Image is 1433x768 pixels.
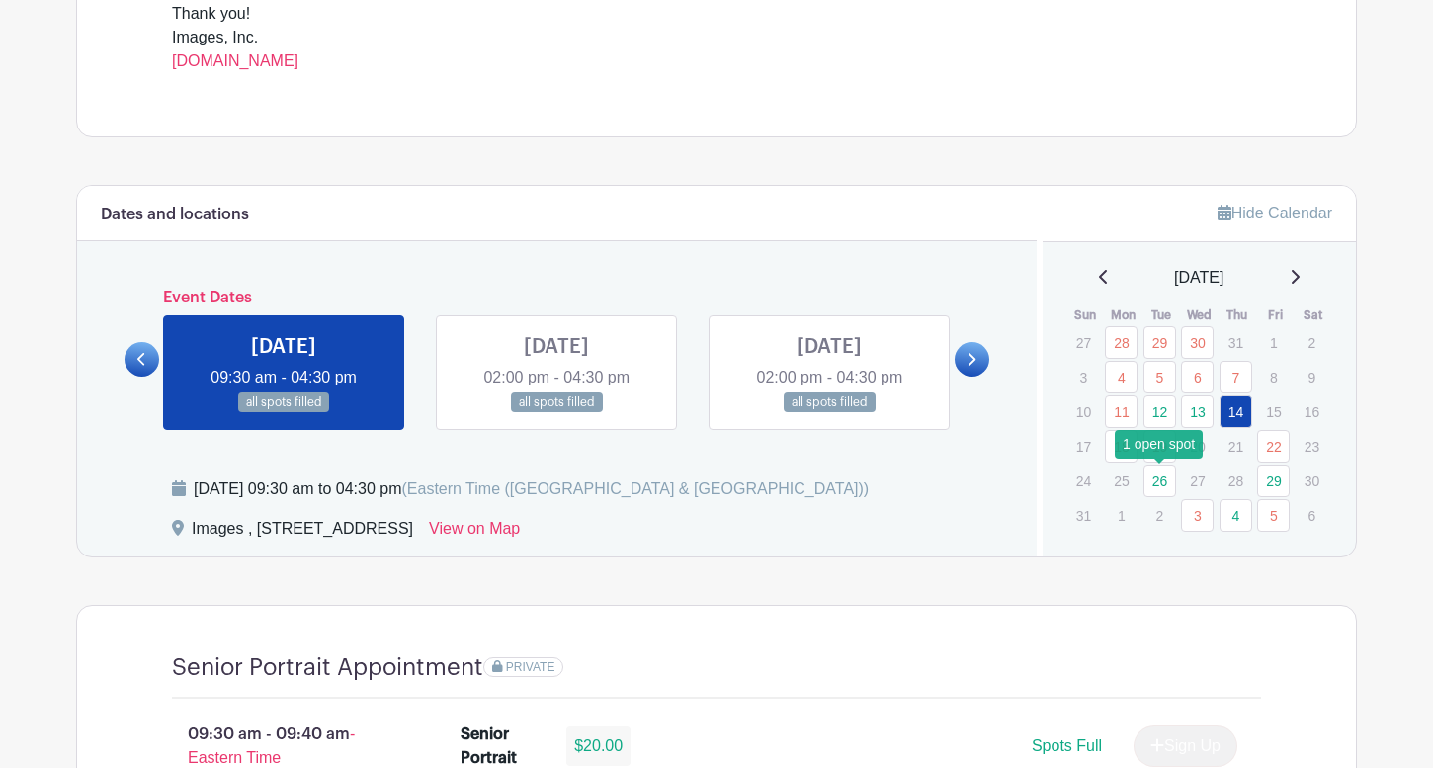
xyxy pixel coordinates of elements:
[401,480,869,497] span: (Eastern Time ([GEOGRAPHIC_DATA] & [GEOGRAPHIC_DATA]))
[1143,326,1176,359] a: 29
[1142,305,1181,325] th: Tue
[1220,499,1252,532] a: 4
[1032,737,1102,754] span: Spots Full
[172,52,298,69] a: [DOMAIN_NAME]
[1181,499,1214,532] a: 3
[1067,396,1100,427] p: 10
[1143,465,1176,497] a: 26
[1220,327,1252,358] p: 31
[1105,466,1138,496] p: 25
[1181,466,1214,496] p: 27
[1220,466,1252,496] p: 28
[1296,362,1328,392] p: 9
[1105,395,1138,428] a: 11
[172,26,1261,73] div: Images, Inc.
[1219,305,1257,325] th: Thu
[1220,431,1252,462] p: 21
[1180,305,1219,325] th: Wed
[1296,396,1328,427] p: 16
[1296,500,1328,531] p: 6
[192,517,413,549] div: Images , [STREET_ADDRESS]
[1257,499,1290,532] a: 5
[1296,466,1328,496] p: 30
[1295,305,1333,325] th: Sat
[1220,361,1252,393] a: 7
[1105,500,1138,531] p: 1
[1296,327,1328,358] p: 2
[566,726,631,766] div: $20.00
[1067,362,1100,392] p: 3
[1067,500,1100,531] p: 31
[1105,361,1138,393] a: 4
[1181,395,1214,428] a: 13
[172,2,1261,26] div: Thank you!
[1066,305,1105,325] th: Sun
[1220,395,1252,428] a: 14
[1257,396,1290,427] p: 15
[1174,266,1223,290] span: [DATE]
[194,477,869,501] div: [DATE] 09:30 am to 04:30 pm
[1105,430,1138,463] a: 18
[1067,431,1100,462] p: 17
[1105,326,1138,359] a: 28
[1257,362,1290,392] p: 8
[506,660,555,674] span: PRIVATE
[429,517,520,549] a: View on Map
[1257,430,1290,463] a: 22
[1115,430,1203,459] div: 1 open spot
[1104,305,1142,325] th: Mon
[1143,500,1176,531] p: 2
[1067,327,1100,358] p: 27
[159,289,955,307] h6: Event Dates
[1143,361,1176,393] a: 5
[1181,326,1214,359] a: 30
[1256,305,1295,325] th: Fri
[1181,361,1214,393] a: 6
[1218,205,1332,221] a: Hide Calendar
[1143,395,1176,428] a: 12
[1067,466,1100,496] p: 24
[1296,431,1328,462] p: 23
[172,653,483,682] h4: Senior Portrait Appointment
[1257,327,1290,358] p: 1
[1257,465,1290,497] a: 29
[101,206,249,224] h6: Dates and locations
